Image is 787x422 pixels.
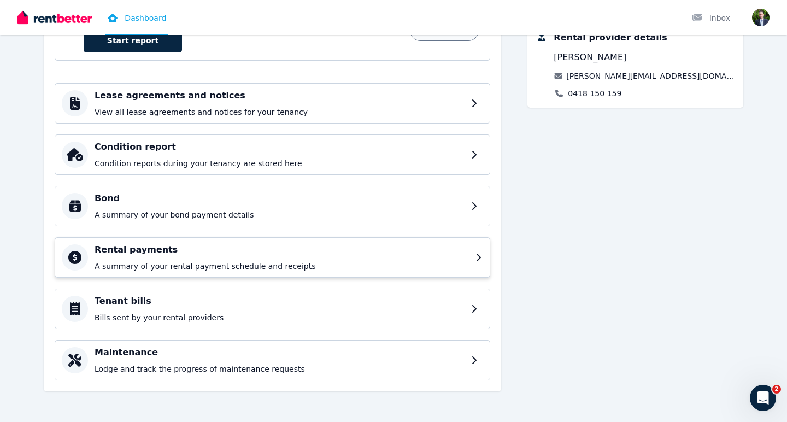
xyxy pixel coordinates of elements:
[95,107,465,118] p: View all lease agreements and notices for your tenancy
[95,364,465,374] p: Lodge and track the progress of maintenance requests
[95,209,465,220] p: A summary of your bond payment details
[554,51,626,64] span: [PERSON_NAME]
[95,261,469,272] p: A summary of your rental payment schedule and receipts
[95,243,469,256] h4: Rental payments
[95,346,465,359] h4: Maintenance
[95,158,465,169] p: Condition reports during your tenancy are stored here
[750,385,776,411] iframe: Intercom live chat
[566,71,735,81] a: [PERSON_NAME][EMAIL_ADDRESS][DOMAIN_NAME]
[692,13,730,24] div: Inbox
[95,89,465,102] h4: Lease agreements and notices
[17,9,92,26] img: RentBetter
[84,28,182,52] a: Start report
[568,88,621,99] a: 0418 150 159
[752,9,770,26] img: David McWilliams
[95,192,465,205] h4: Bond
[95,140,465,154] h4: Condition report
[95,295,465,308] h4: Tenant bills
[772,385,781,394] span: 2
[95,312,465,323] p: Bills sent by your rental providers
[554,31,667,44] div: Rental provider details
